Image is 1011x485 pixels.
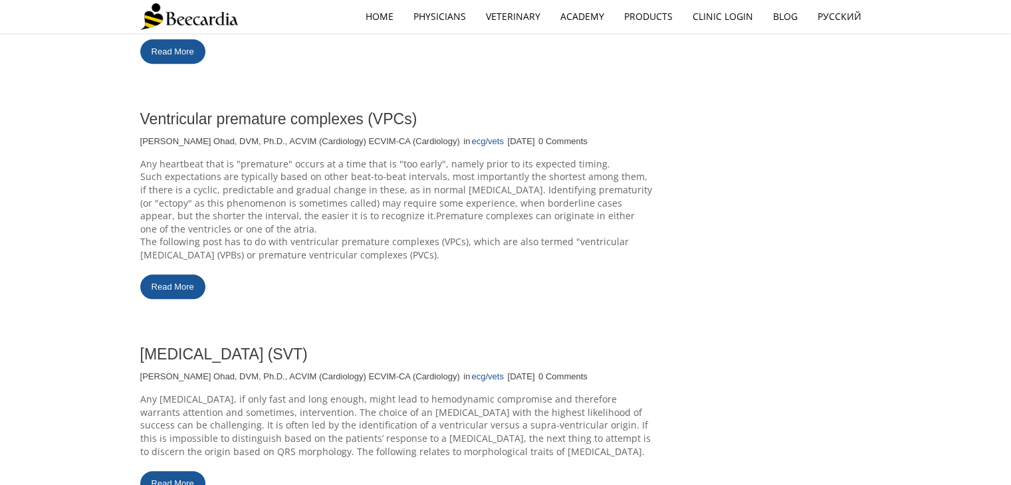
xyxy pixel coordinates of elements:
[140,110,417,128] a: Ventricular premature complexes (VPCs)
[403,1,476,32] a: Physicians
[140,371,460,383] a: [PERSON_NAME] Ohad, DVM, Ph.D., ACVIM (Cardiology) ECVIM-CA (Cardiology)
[471,371,485,383] a: ecg
[507,371,534,383] p: [DATE]
[140,274,205,299] a: Read More
[463,371,504,381] span: /
[140,39,205,64] a: Read More
[538,136,588,146] span: 0 Comments
[463,136,504,146] span: /
[356,1,403,32] a: home
[140,209,635,235] span: Premature complexes can originate in either one of the ventricles or one of the atria.
[463,136,470,146] span: in
[140,3,238,30] img: Beecardia
[463,371,470,381] span: in
[488,371,504,383] a: vets
[550,1,614,32] a: Academy
[538,371,588,381] span: 0 Comments
[763,1,808,32] a: Blog
[140,345,308,363] a: [MEDICAL_DATA] (SVT)
[140,235,629,261] span: The following post has to do with ventricular premature complexes (VPCs), which are also termed "...
[140,157,652,171] p: Any heartbeat that is "premature" occurs at a time that is "too early", namely prior to its expec...
[140,170,652,235] p: Such expectations are typically based on other beat-to-beat intervals, most importantly the short...
[476,1,550,32] a: Veterinary
[507,136,534,147] p: [DATE]
[140,136,460,147] a: [PERSON_NAME] Ohad, DVM, Ph.D., ACVIM (Cardiology) ECVIM-CA (Cardiology)
[140,393,652,458] p: Any [MEDICAL_DATA], if only fast and long enough, might lead to hemodynamic compromise and theref...
[471,136,485,147] a: ecg
[808,1,871,32] a: Русский
[683,1,763,32] a: Clinic Login
[488,136,504,147] a: vets
[614,1,683,32] a: Products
